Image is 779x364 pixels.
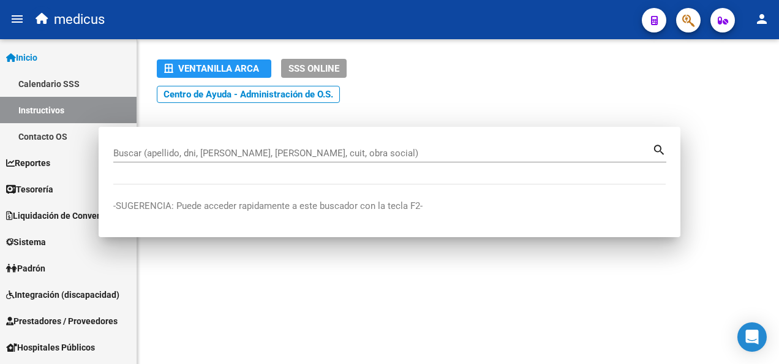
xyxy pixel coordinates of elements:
[6,341,95,354] span: Hospitales Públicos
[755,12,769,26] mat-icon: person
[10,12,24,26] mat-icon: menu
[6,288,119,301] span: Integración (discapacidad)
[737,322,767,352] div: Open Intercom Messenger
[6,183,53,196] span: Tesorería
[6,262,45,275] span: Padrón
[54,6,105,33] span: medicus
[113,199,666,213] p: -SUGERENCIA: Puede acceder rapidamente a este buscador con la tecla F2-
[6,209,113,222] span: Liquidación de Convenios
[6,314,118,328] span: Prestadores / Proveedores
[164,59,264,78] div: Ventanilla ARCA
[6,235,46,249] span: Sistema
[6,51,37,64] span: Inicio
[6,156,50,170] span: Reportes
[157,86,340,103] a: Centro de Ayuda - Administración de O.S.
[288,63,339,74] span: SSS ONLINE
[652,142,666,156] mat-icon: search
